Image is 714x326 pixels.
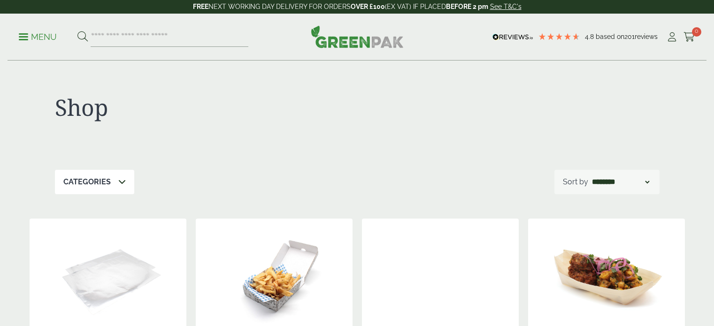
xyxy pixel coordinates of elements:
[63,176,111,188] p: Categories
[683,32,695,42] i: Cart
[538,32,580,41] div: 4.79 Stars
[596,33,624,40] span: Based on
[624,33,635,40] span: 201
[590,176,651,188] select: Shop order
[311,25,404,48] img: GreenPak Supplies
[193,3,208,10] strong: FREE
[666,32,678,42] i: My Account
[635,33,658,40] span: reviews
[683,30,695,44] a: 0
[563,176,588,188] p: Sort by
[492,34,533,40] img: REVIEWS.io
[585,33,596,40] span: 4.8
[490,3,522,10] a: See T&C's
[19,31,57,41] a: Menu
[446,3,488,10] strong: BEFORE 2 pm
[55,94,357,121] h1: Shop
[351,3,385,10] strong: OVER £100
[19,31,57,43] p: Menu
[692,27,701,37] span: 0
